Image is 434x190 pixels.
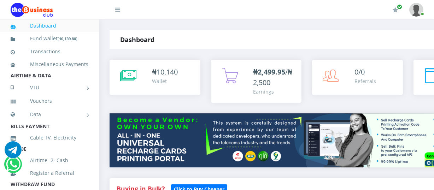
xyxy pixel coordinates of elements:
[6,161,20,173] a: Chat for support
[157,67,178,77] span: 10,140
[110,60,200,95] a: ₦10,140 Wallet
[253,67,293,87] span: /₦2,500
[11,30,88,47] a: Fund wallet[10,139.80]
[58,36,77,41] small: [ ]
[11,106,88,123] a: Data
[11,130,88,146] a: Cable TV, Electricity
[11,165,88,181] a: Register a Referral
[11,43,88,60] a: Transactions
[211,60,302,103] a: ₦2,499.95/₦2,500 Earnings
[11,3,53,17] img: Logo
[152,77,178,85] div: Wallet
[397,4,402,10] span: Renew/Upgrade Subscription
[354,77,376,85] div: Referrals
[152,67,178,77] div: ₦
[120,35,154,44] strong: Dashboard
[253,88,295,95] div: Earnings
[11,79,88,96] a: VTU
[11,56,88,72] a: Miscellaneous Payments
[354,67,365,77] span: 0/0
[5,147,22,158] a: Chat for support
[409,3,423,17] img: User
[11,152,88,168] a: Airtime -2- Cash
[393,7,398,13] i: Renew/Upgrade Subscription
[312,60,403,95] a: 0/0 Referrals
[11,93,88,109] a: Vouchers
[59,36,76,41] b: 10,139.80
[11,18,88,34] a: Dashboard
[253,67,286,77] b: ₦2,499.95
